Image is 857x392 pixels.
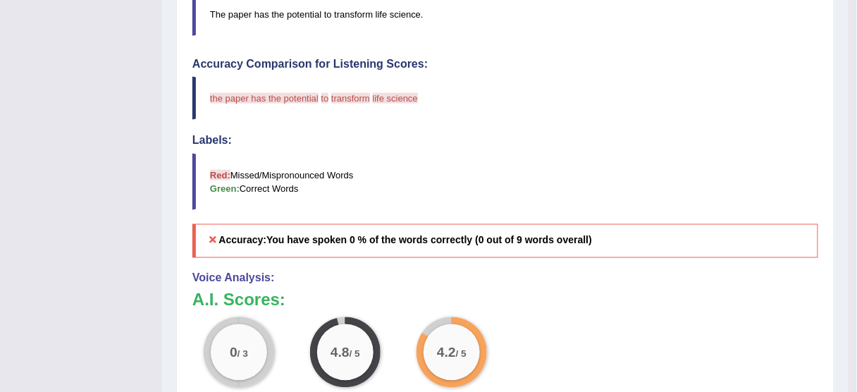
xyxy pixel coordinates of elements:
[237,348,247,359] small: / 3
[373,93,418,104] span: life science
[192,290,285,310] b: A.I. Scores:
[210,183,240,194] b: Green:
[192,224,818,257] h5: Accuracy:
[192,134,818,147] h4: Labels:
[192,154,818,210] blockquote: Missed/Mispronounced Words Correct Words
[350,348,360,359] small: / 5
[230,344,238,360] big: 0
[456,348,467,359] small: / 5
[331,344,350,360] big: 4.8
[321,93,329,104] span: to
[210,170,230,180] b: Red:
[192,58,818,71] h4: Accuracy Comparison for Listening Scores:
[331,93,370,104] span: transform
[437,344,456,360] big: 4.2
[266,235,592,246] b: You have spoken 0 % of the words correctly (0 out of 9 words overall)
[192,272,818,285] h4: Voice Analysis:
[210,93,319,104] span: the paper has the potential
